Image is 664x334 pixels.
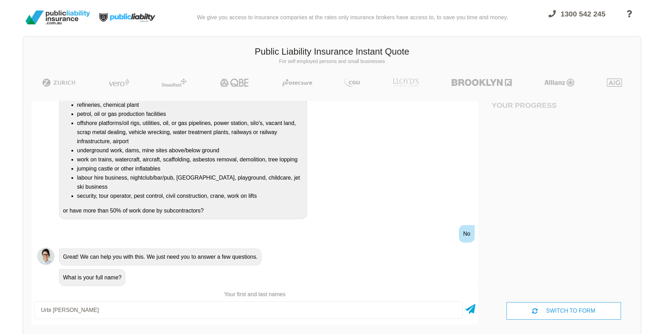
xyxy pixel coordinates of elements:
img: AIG | Public Liability Insurance [604,78,625,87]
p: Your first and last names [32,291,478,298]
div: We give you access to insurance companies at the rates only insurance brokers have access to, to ... [197,3,508,32]
li: refineries, chemical plant [77,100,303,110]
div: Do you undertake any work on or operate a business that is/has a: or have more than 50% of work d... [59,88,307,219]
img: Brooklyn | Public Liability Insurance [449,78,514,87]
img: Steadfast | Public Liability Insurance [159,78,189,87]
img: LLOYD's | Public Liability Insurance [389,78,422,87]
img: Public Liability Insurance [23,8,93,27]
img: QBE | Public Liability Insurance [216,78,253,87]
li: security, tour operator, pest control, civil construction, crane, work on lifts [77,192,303,201]
img: Public Liability Insurance Light [93,3,163,32]
li: work on trains, watercraft, aircraft, scaffolding, asbestos removal, demolition, tree lopping [77,155,303,164]
li: underground work, dams, mine sites above/below ground [77,146,303,155]
li: offshore platforms/oil rigs, utilities, oil, or gas pipelines, power station, silo's, vacant land... [77,119,303,146]
img: Chatbot | PLI [37,248,55,265]
h4: Your Progress [492,101,564,110]
div: What is your full name? [59,269,125,286]
p: For self employed persons and small businesses [28,58,636,65]
div: SWITCH TO FORM [506,302,621,320]
li: labour hire business, nightclub/bar/pub, [GEOGRAPHIC_DATA], playground, childcare, jet ski business [77,173,303,192]
input: Your first and last names [34,301,463,319]
img: Protecsure | Public Liability Insurance [280,78,315,87]
div: Great! We can help you with this. We just need you to answer a few questions. [59,249,261,265]
img: Vero | Public Liability Insurance [105,78,132,87]
img: Allianz | Public Liability Insurance [541,78,578,87]
div: No [459,225,474,243]
h3: Public Liability Insurance Instant Quote [28,46,636,58]
li: petrol, oil or gas production facilities [77,110,303,119]
li: jumping castle or other inflatables [77,164,303,173]
span: 1300 542 245 [561,10,606,18]
img: CGU | Public Liability Insurance [341,78,362,87]
img: Zurich | Public Liability Insurance [39,78,79,87]
a: 1300 542 245 [542,6,612,32]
